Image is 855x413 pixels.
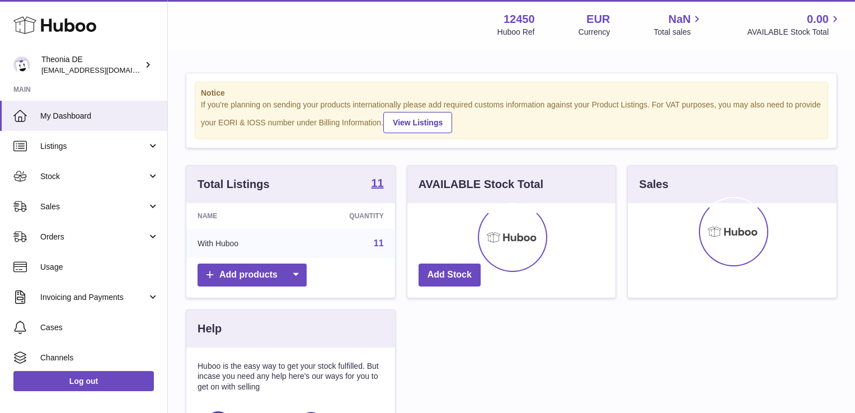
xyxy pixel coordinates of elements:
[639,177,668,192] h3: Sales
[198,264,307,287] a: Add products
[40,322,159,333] span: Cases
[654,12,703,37] a: NaN Total sales
[504,12,535,27] strong: 12450
[41,54,142,76] div: Theonia DE
[186,203,297,229] th: Name
[497,27,535,37] div: Huboo Ref
[371,177,383,191] a: 11
[579,27,610,37] div: Currency
[668,12,690,27] span: NaN
[40,171,147,182] span: Stock
[747,27,842,37] span: AVAILABLE Stock Total
[40,111,159,121] span: My Dashboard
[747,12,842,37] a: 0.00 AVAILABLE Stock Total
[383,112,452,133] a: View Listings
[586,12,610,27] strong: EUR
[374,238,384,248] a: 11
[807,12,829,27] span: 0.00
[13,57,30,73] img: info-de@theonia.com
[198,321,222,336] h3: Help
[419,264,481,287] a: Add Stock
[198,361,384,393] p: Huboo is the easy way to get your stock fulfilled. But incase you need any help here's our ways f...
[40,292,147,303] span: Invoicing and Payments
[40,232,147,242] span: Orders
[198,177,270,192] h3: Total Listings
[201,88,822,98] strong: Notice
[40,201,147,212] span: Sales
[40,262,159,273] span: Usage
[654,27,703,37] span: Total sales
[41,65,165,74] span: [EMAIL_ADDRESS][DOMAIN_NAME]
[40,141,147,152] span: Listings
[371,177,383,189] strong: 11
[40,353,159,363] span: Channels
[201,100,822,133] div: If you're planning on sending your products internationally please add required customs informati...
[13,371,154,391] a: Log out
[297,203,395,229] th: Quantity
[186,229,297,258] td: With Huboo
[419,177,543,192] h3: AVAILABLE Stock Total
